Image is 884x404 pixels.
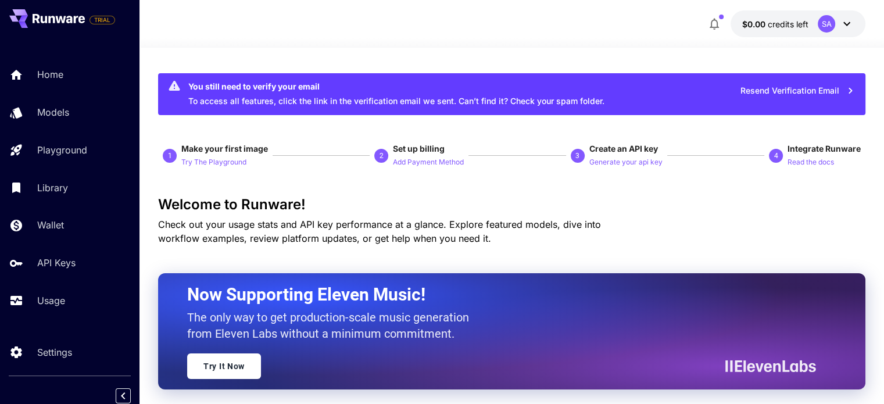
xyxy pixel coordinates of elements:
[181,155,246,169] button: Try The Playground
[158,196,865,213] h3: Welcome to Runware!
[734,79,861,103] button: Resend Verification Email
[768,19,808,29] span: credits left
[774,151,778,161] p: 4
[181,157,246,168] p: Try The Playground
[90,13,115,27] span: Add your payment card to enable full platform functionality.
[158,219,601,244] span: Check out your usage stats and API key performance at a glance. Explore featured models, dive int...
[37,143,87,157] p: Playground
[116,388,131,403] button: Collapse sidebar
[37,218,64,232] p: Wallet
[788,155,834,169] button: Read the docs
[589,157,663,168] p: Generate your api key
[188,80,604,92] div: You still need to verify your email
[37,181,68,195] p: Library
[90,16,114,24] span: TRIAL
[187,309,478,342] p: The only way to get production-scale music generation from Eleven Labs without a minimum commitment.
[788,157,834,168] p: Read the docs
[380,151,384,161] p: 2
[187,353,261,379] a: Try It Now
[37,294,65,308] p: Usage
[575,151,579,161] p: 3
[37,67,63,81] p: Home
[37,256,76,270] p: API Keys
[168,151,172,161] p: 1
[589,155,663,169] button: Generate your api key
[731,10,865,37] button: $0.00SA
[788,144,861,153] span: Integrate Runware
[393,155,464,169] button: Add Payment Method
[188,77,604,112] div: To access all features, click the link in the verification email we sent. Can’t find it? Check yo...
[181,144,268,153] span: Make your first image
[818,15,835,33] div: SA
[393,144,445,153] span: Set up billing
[37,345,72,359] p: Settings
[187,284,807,306] h2: Now Supporting Eleven Music!
[742,19,768,29] span: $0.00
[742,18,808,30] div: $0.00
[393,157,464,168] p: Add Payment Method
[589,144,658,153] span: Create an API key
[37,105,69,119] p: Models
